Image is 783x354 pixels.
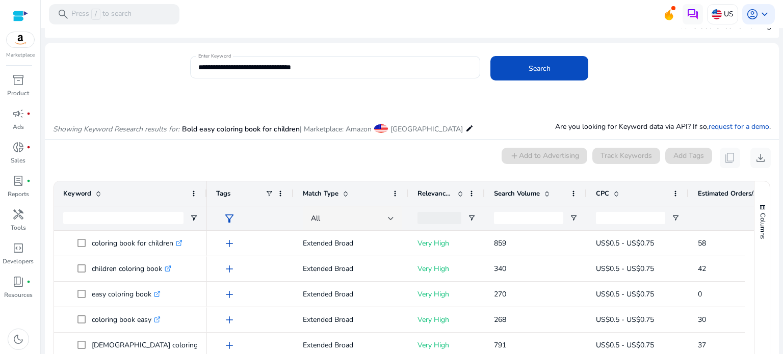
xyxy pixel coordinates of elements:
[198,52,231,60] mat-label: Enter Keyword
[4,290,33,299] p: Resources
[92,309,161,330] p: coloring book easy
[596,238,654,248] span: US$0.5 - US$0.75
[7,32,34,47] img: amazon.svg
[13,122,24,131] p: Ads
[12,141,24,153] span: donut_small
[698,315,706,324] span: 30
[750,148,771,168] button: download
[223,212,236,225] span: filter_alt
[712,9,722,19] img: us.svg
[596,315,654,324] span: US$0.5 - US$0.75
[390,124,463,134] span: [GEOGRAPHIC_DATA]
[27,179,31,183] span: fiber_manual_record
[724,5,734,23] p: US
[27,112,31,116] span: fiber_manual_record
[303,284,399,305] p: Extended Broad
[417,284,476,305] p: Very High
[569,214,578,222] button: Open Filter Menu
[303,258,399,279] p: Extended Broad
[63,189,91,198] span: Keyword
[698,340,706,350] span: 37
[303,189,338,198] span: Match Type
[494,315,506,324] span: 268
[223,288,236,301] span: add
[698,264,706,274] span: 42
[417,233,476,254] p: Very High
[494,212,563,224] input: Search Volume Filter Input
[300,124,372,134] span: | Marketplace: Amazon
[417,189,453,198] span: Relevance Score
[12,74,24,86] span: inventory_2
[529,63,551,74] span: Search
[311,213,320,223] span: All
[494,340,506,350] span: 791
[596,264,654,274] span: US$0.5 - US$0.75
[92,284,161,305] p: easy coloring book
[12,333,24,345] span: dark_mode
[216,189,230,198] span: Tags
[71,9,132,20] p: Press to search
[27,280,31,284] span: fiber_manual_record
[190,214,198,222] button: Open Filter Menu
[223,237,236,250] span: add
[57,8,69,20] span: search
[53,124,179,134] i: Showing Keyword Research results for:
[303,309,399,330] p: Extended Broad
[3,257,34,266] p: Developers
[12,175,24,187] span: lab_profile
[6,51,35,59] p: Marketplace
[746,8,759,20] span: account_circle
[303,233,399,254] p: Extended Broad
[12,242,24,254] span: code_blocks
[12,208,24,221] span: handyman
[596,289,654,299] span: US$0.5 - US$0.75
[63,212,184,224] input: Keyword Filter Input
[182,124,300,134] span: Bold easy coloring book for children
[12,107,24,120] span: campaign
[91,9,100,20] span: /
[494,289,506,299] span: 270
[27,145,31,149] span: fiber_manual_record
[494,264,506,274] span: 340
[596,340,654,350] span: US$0.5 - US$0.75
[92,258,171,279] p: children coloring book
[12,276,24,288] span: book_4
[11,156,25,165] p: Sales
[490,56,588,80] button: Search
[223,314,236,326] span: add
[754,152,767,164] span: download
[223,263,236,275] span: add
[709,122,769,131] a: request for a demo
[596,212,665,224] input: CPC Filter Input
[759,8,771,20] span: keyboard_arrow_down
[11,223,26,232] p: Tools
[223,339,236,351] span: add
[417,309,476,330] p: Very High
[494,189,540,198] span: Search Volume
[465,122,474,134] mat-icon: edit
[467,214,476,222] button: Open Filter Menu
[555,121,771,132] p: Are you looking for Keyword data via API? If so, .
[92,233,182,254] p: coloring book for children
[417,258,476,279] p: Very High
[671,214,680,222] button: Open Filter Menu
[698,189,759,198] span: Estimated Orders/Month
[698,238,706,248] span: 58
[494,238,506,248] span: 859
[758,213,767,239] span: Columns
[698,289,702,299] span: 0
[8,189,29,199] p: Reports
[596,189,609,198] span: CPC
[7,89,29,98] p: Product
